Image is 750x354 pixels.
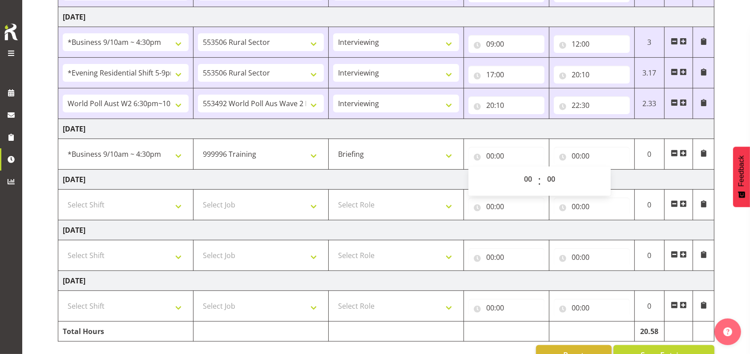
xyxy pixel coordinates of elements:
input: Click to select... [554,198,630,215]
input: Click to select... [468,35,544,53]
input: Click to select... [468,299,544,317]
td: 20.58 [635,322,665,342]
input: Click to select... [468,248,544,266]
td: 3 [635,27,665,58]
input: Click to select... [468,147,544,165]
td: 2.33 [635,88,665,119]
span: Feedback [738,155,746,187]
input: Click to select... [554,96,630,114]
td: 0 [635,291,665,322]
input: Click to select... [554,66,630,84]
input: Click to select... [554,248,630,266]
td: 0 [635,139,665,170]
input: Click to select... [468,96,544,114]
td: 0 [635,240,665,271]
td: [DATE] [58,170,714,190]
td: [DATE] [58,271,714,291]
td: 0 [635,190,665,220]
td: [DATE] [58,7,714,27]
td: [DATE] [58,119,714,139]
td: 3.17 [635,58,665,88]
img: Rosterit icon logo [2,22,20,42]
td: [DATE] [58,220,714,240]
input: Click to select... [554,299,630,317]
input: Click to select... [468,198,544,215]
span: : [538,170,541,192]
input: Click to select... [554,147,630,165]
img: help-xxl-2.png [723,327,732,336]
input: Click to select... [554,35,630,53]
button: Feedback - Show survey [733,147,750,207]
td: Total Hours [58,322,194,342]
input: Click to select... [468,66,544,84]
